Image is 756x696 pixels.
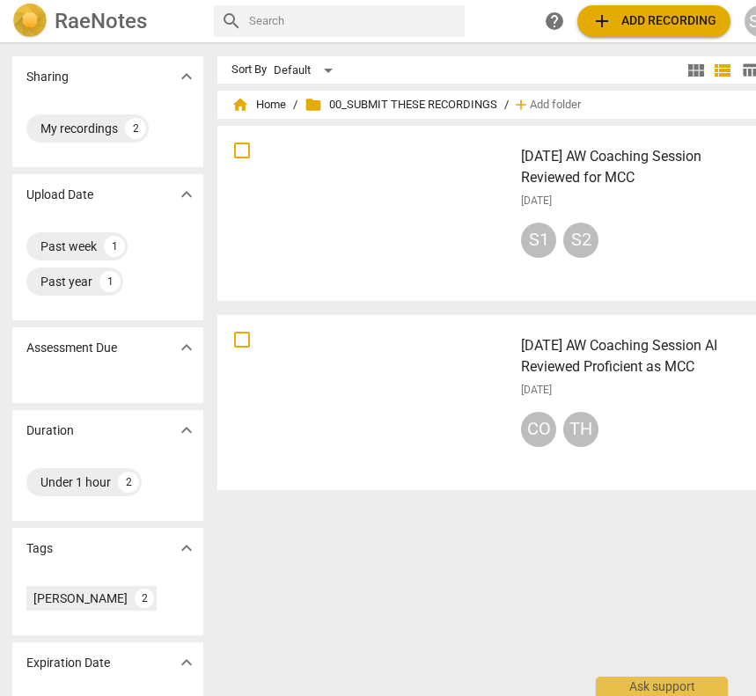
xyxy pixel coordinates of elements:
div: 1 [104,236,125,257]
span: folder [305,96,322,114]
p: Upload Date [26,186,93,204]
a: LogoRaeNotes [12,4,200,39]
h2: RaeNotes [55,9,147,33]
img: Logo [12,4,48,39]
div: 1 [99,271,121,292]
div: Past week [40,238,97,255]
p: Sharing [26,68,69,86]
div: Past year [40,273,92,290]
button: Show more [173,334,200,361]
span: search [221,11,242,32]
span: expand_more [176,337,197,358]
span: expand_more [176,538,197,559]
p: Duration [26,421,74,440]
span: add [591,11,613,32]
p: Expiration Date [26,654,110,672]
div: CO [521,412,556,447]
button: Tile view [683,57,709,84]
span: expand_more [176,66,197,87]
div: Default [274,56,339,84]
div: Under 1 hour [40,473,111,491]
button: Show more [173,417,200,443]
div: 2 [125,118,146,139]
span: add [512,96,530,114]
button: Show more [173,535,200,561]
button: Show more [173,63,200,90]
div: TH [563,412,598,447]
div: 2 [118,472,139,493]
input: Search [249,7,458,35]
div: Sort By [231,63,267,77]
h3: 2025.06.05 AW Coaching Session AI Reviewed Proficient as MCC [521,335,751,377]
span: view_module [686,60,707,81]
span: help [544,11,565,32]
div: Ask support [596,677,728,696]
span: view_list [712,60,733,81]
span: / [504,99,509,112]
p: Tags [26,539,53,558]
h3: 2025.06.19 AW Coaching Session Reviewed for MCC [521,146,751,188]
div: My recordings [40,120,118,137]
p: Assessment Due [26,339,117,357]
span: Add folder [530,99,581,112]
button: Show more [173,649,200,676]
span: [DATE] [521,194,552,209]
button: List view [709,57,736,84]
div: S1 [521,223,556,258]
span: Home [231,96,286,114]
div: [PERSON_NAME] [33,590,128,607]
button: Upload [577,5,730,37]
span: expand_more [176,652,197,673]
button: Show more [173,181,200,208]
span: home [231,96,249,114]
div: S2 [563,223,598,258]
span: [DATE] [521,383,552,398]
a: Help [539,5,570,37]
span: Add recording [591,11,716,32]
span: 00_SUBMIT THESE RECORDINGS [305,96,497,114]
span: expand_more [176,420,197,441]
span: expand_more [176,184,197,205]
span: / [293,99,297,112]
div: 2 [135,589,154,608]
